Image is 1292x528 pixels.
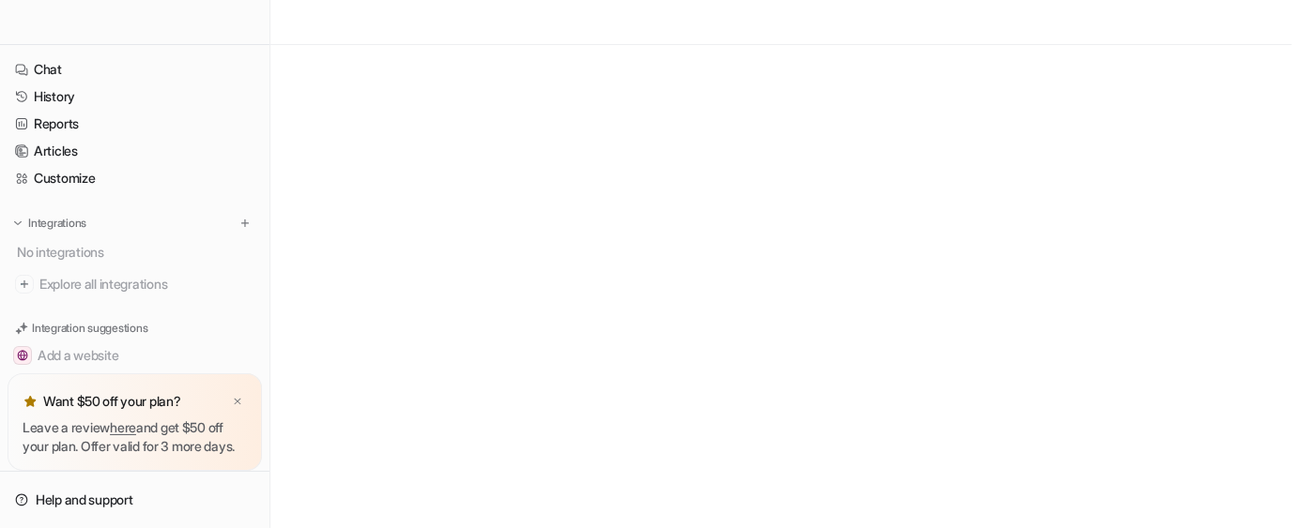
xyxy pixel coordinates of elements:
a: Articles [8,138,262,164]
img: menu_add.svg [238,217,252,230]
button: Add a PDF [8,370,262,400]
img: explore all integrations [15,275,34,294]
button: Integrations [8,214,92,233]
img: Add a website [17,350,28,361]
a: Customize [8,165,262,191]
p: Integration suggestions [32,320,147,337]
a: here [110,419,136,435]
button: Add a websiteAdd a website [8,340,262,370]
img: expand menu [11,217,24,230]
a: Help and support [8,487,262,513]
a: Reports [8,111,262,137]
div: No integrations [11,236,262,267]
a: Chat [8,56,262,83]
img: x [232,396,243,408]
a: Explore all integrations [8,271,262,297]
a: History [8,83,262,110]
p: Want $50 off your plan? [43,392,181,411]
img: star [23,394,38,409]
p: Integrations [28,216,86,231]
span: Explore all integrations [39,269,254,299]
p: Leave a review and get $50 off your plan. Offer valid for 3 more days. [23,418,247,456]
